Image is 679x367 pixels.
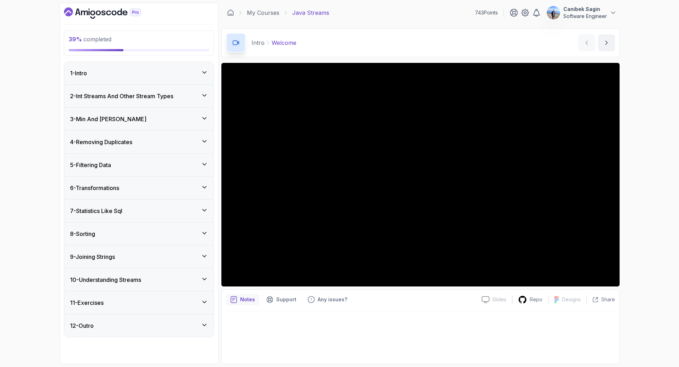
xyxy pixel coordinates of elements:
[64,200,214,222] button: 7-Statistics Like Sql
[562,296,581,303] p: Designs
[262,294,301,305] button: Support button
[240,296,255,303] p: Notes
[70,138,132,146] h3: 4 - Removing Duplicates
[227,9,234,16] a: Dashboard
[70,253,115,261] h3: 9 - Joining Strings
[70,69,87,77] h3: 1 - Intro
[70,298,104,307] h3: 11 - Exercises
[546,6,617,20] button: user profile imageCanibek SaginSoftware Engineer
[598,34,615,51] button: next content
[221,63,620,286] iframe: 1 - Hi
[64,314,214,337] button: 12-Outro
[64,108,214,130] button: 3-Min And [PERSON_NAME]
[272,39,296,47] p: Welcome
[70,92,173,100] h3: 2 - Int Streams And Other Stream Types
[64,245,214,268] button: 9-Joining Strings
[70,207,122,215] h3: 7 - Statistics Like Sql
[64,223,214,245] button: 8-Sorting
[276,296,296,303] p: Support
[70,184,119,192] h3: 6 - Transformations
[70,230,95,238] h3: 8 - Sorting
[64,177,214,199] button: 6-Transformations
[586,296,615,303] button: Share
[247,8,279,17] a: My Courses
[530,296,542,303] p: Repo
[64,7,157,19] a: Dashboard
[64,268,214,291] button: 10-Understanding Streams
[475,9,498,16] p: 743 Points
[492,296,506,303] p: Slides
[70,276,141,284] h3: 10 - Understanding Streams
[601,296,615,303] p: Share
[512,295,548,304] a: Repo
[578,34,595,51] button: previous content
[64,131,214,153] button: 4-Removing Duplicates
[563,6,607,13] p: Canibek Sagin
[303,294,352,305] button: Feedback button
[547,6,560,19] img: user profile image
[226,294,259,305] button: notes button
[69,36,111,43] span: completed
[64,291,214,314] button: 11-Exercises
[318,296,347,303] p: Any issues?
[64,62,214,84] button: 1-Intro
[64,85,214,107] button: 2-Int Streams And Other Stream Types
[70,115,146,123] h3: 3 - Min And [PERSON_NAME]
[69,36,82,43] span: 39 %
[292,8,329,17] p: Java Streams
[70,161,111,169] h3: 5 - Filtering Data
[70,321,94,330] h3: 12 - Outro
[64,154,214,176] button: 5-Filtering Data
[251,39,265,47] p: Intro
[563,13,607,20] p: Software Engineer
